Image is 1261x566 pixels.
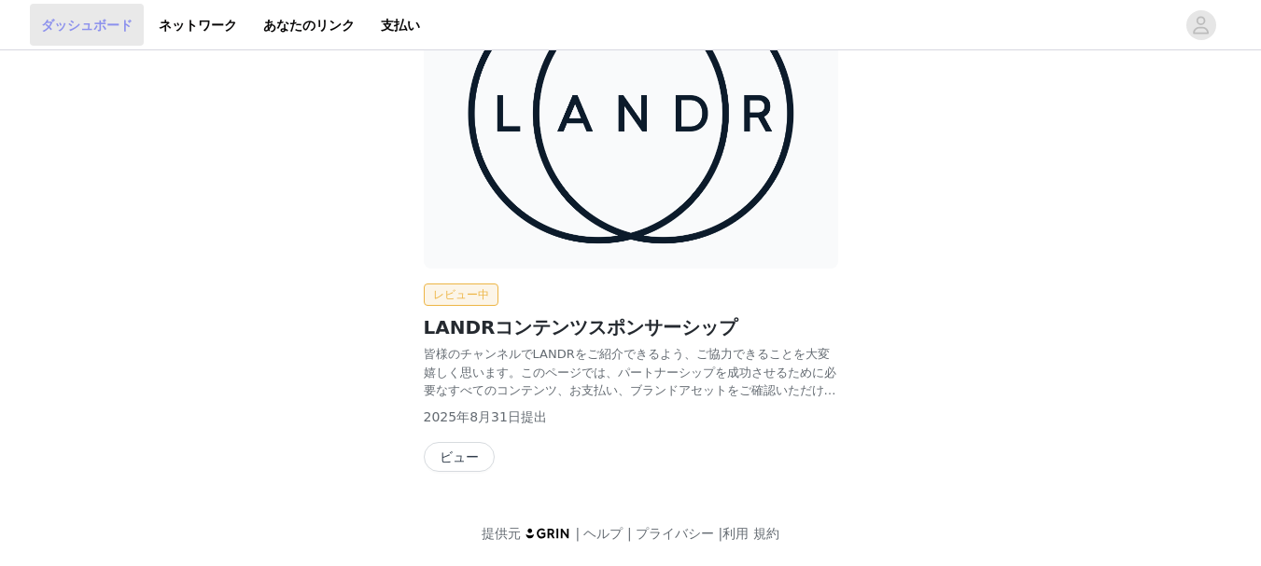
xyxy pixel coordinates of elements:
iframe: インターコムライブチャット [1170,503,1214,547]
a: ネットワーク [147,4,248,46]
a: あなたのリンク [252,4,366,46]
font: | [627,526,632,541]
a: プライバシー [636,526,714,541]
font: レビュー中 [433,288,489,301]
font: | [576,526,581,541]
font: |利用 [719,526,750,541]
font: 提供元 [482,526,521,541]
font: ネットワーク [159,17,237,32]
a: 規約 [753,526,779,541]
font: 皆様のチャンネルでLANDRをご紹介できるよう、ご協力できることを大変嬉しく思います。このページでは、パートナーシップを成功させるために必要なすべてのコンテンツ、お支払い、ブランドアセットをご確... [424,347,836,416]
font: 2025年8月31日 [424,409,521,424]
font: 支払い [381,17,420,32]
a: ヘルプ [583,526,623,541]
a: 支払い [370,4,431,46]
font: LANDRコンテンツスポンサーシップ [424,316,738,338]
a: ビュー [424,450,495,464]
font: ダッシュボード [41,17,133,32]
img: ロゴ [525,527,571,539]
font: 提出 [521,409,547,424]
font: あなたのリンク [263,17,355,32]
a: ダッシュボード [30,4,144,46]
button: ビュー [424,442,495,472]
div: アバター [1192,10,1210,40]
